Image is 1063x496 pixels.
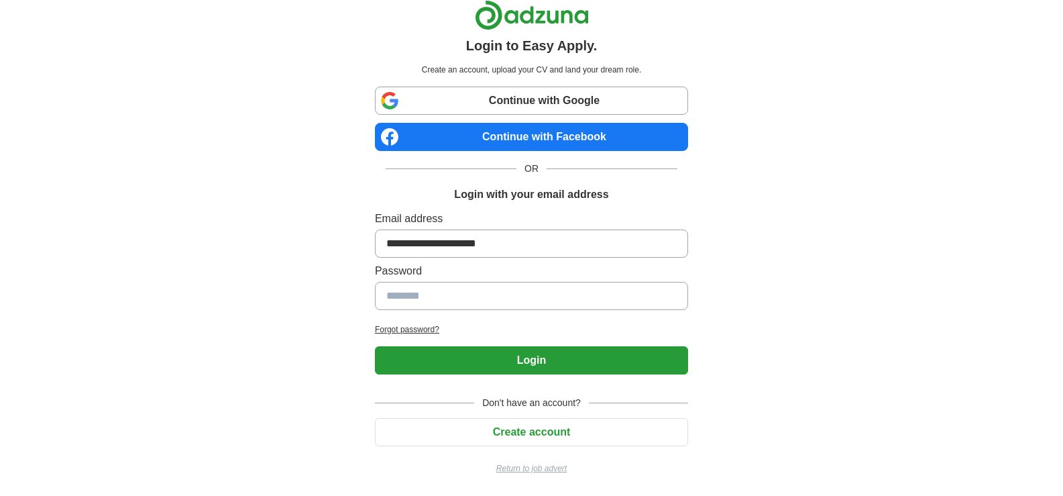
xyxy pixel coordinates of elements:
a: Forgot password? [375,324,688,336]
button: Create account [375,418,688,446]
a: Return to job advert [375,462,688,475]
label: Password [375,263,688,279]
label: Email address [375,211,688,227]
h1: Login to Easy Apply. [466,36,598,56]
span: Don't have an account? [474,396,589,410]
a: Continue with Google [375,87,688,115]
p: Create an account, upload your CV and land your dream role. [378,64,685,76]
a: Continue with Facebook [375,123,688,151]
span: OR [516,162,547,176]
h1: Login with your email address [454,187,608,203]
a: Create account [375,426,688,438]
button: Login [375,346,688,375]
